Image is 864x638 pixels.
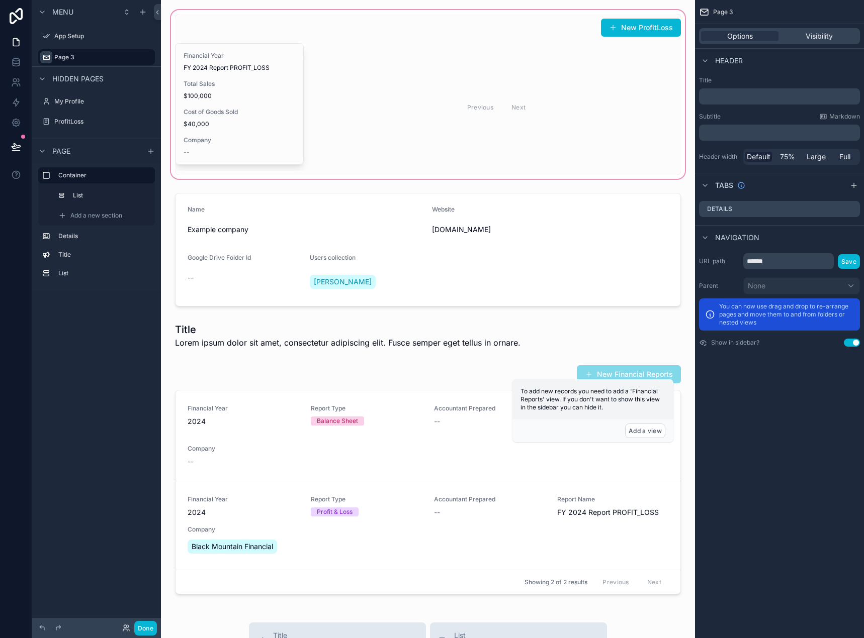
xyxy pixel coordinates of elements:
span: Large [807,152,826,162]
span: Menu [52,7,73,17]
span: Header [715,56,743,66]
span: Markdown [829,113,860,121]
span: Showing 2 of 2 results [525,578,587,586]
span: Add a new section [70,211,122,220]
span: Full [839,152,850,162]
span: None [748,281,765,291]
span: Hidden pages [52,74,104,84]
label: Details [58,232,151,240]
a: ProfitLoss [38,114,155,130]
span: Options [727,31,753,41]
a: My Profile [38,93,155,110]
span: Visibility [806,31,833,41]
span: Default [747,152,770,162]
label: List [73,191,149,199]
span: Page [52,146,70,156]
div: scrollable content [699,88,860,104]
a: App Setup [38,28,155,44]
span: 75% [780,152,795,162]
a: Markdown [819,113,860,121]
span: Tabs [715,180,733,190]
label: Title [699,76,860,84]
label: List [58,269,151,277]
label: Subtitle [699,113,721,121]
a: Page 3 [38,49,155,65]
label: Container [58,171,147,179]
label: URL path [699,257,739,265]
span: To add new records you need to add a 'Financial Reports' view. If you don't want to show this vie... [521,387,660,411]
span: Page 3 [713,8,733,16]
label: ProfitLoss [54,118,153,126]
button: None [743,277,860,294]
button: Add a view [625,423,665,438]
button: Save [838,254,860,269]
label: Show in sidebar? [711,339,759,347]
label: My Profile [54,97,153,105]
button: Done [134,621,157,635]
label: Details [707,205,732,213]
label: Header width [699,153,739,161]
label: Page 3 [54,53,149,61]
div: scrollable content [699,125,860,141]
label: App Setup [54,32,153,40]
div: scrollable content [32,163,161,291]
span: Navigation [715,233,759,243]
p: You can now use drag and drop to re-arrange pages and move them to and from folders or nested views [719,302,854,327]
label: Parent [699,282,739,290]
label: Title [58,251,151,259]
